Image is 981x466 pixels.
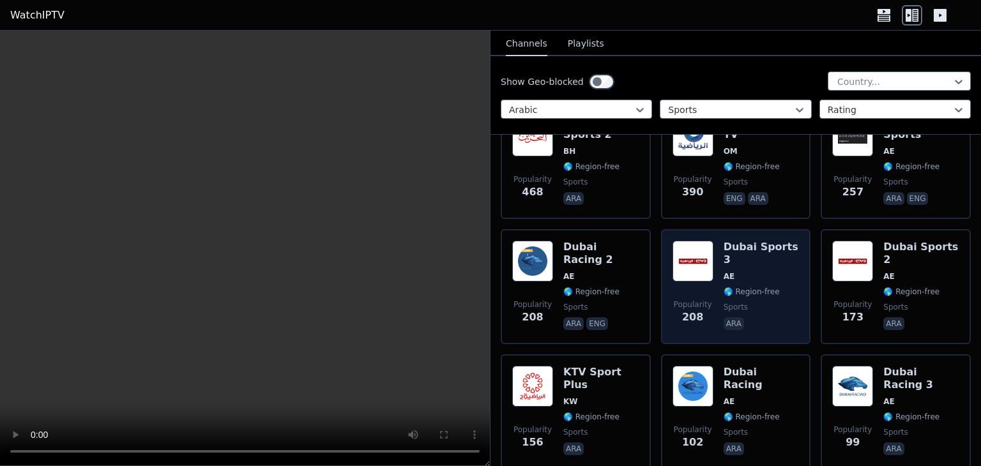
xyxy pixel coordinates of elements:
span: 468 [522,184,543,200]
p: eng [724,192,745,205]
img: Dubai Sports 2 [832,241,873,282]
a: WatchIPTV [10,8,65,23]
p: ara [724,442,744,455]
span: 208 [522,310,543,325]
img: Bahrain Sports 2 [512,116,553,156]
span: Popularity [513,425,552,435]
span: sports [563,177,588,187]
img: Dubai Racing [673,366,713,407]
h6: Dubai Sports 3 [724,241,800,266]
span: 🌎 Region-free [563,287,620,297]
p: ara [883,317,904,330]
span: 102 [682,435,703,450]
label: Show Geo-blocked [501,75,584,88]
span: sports [563,302,588,312]
p: ara [883,442,904,455]
span: Popularity [833,425,872,435]
p: ara [724,317,744,330]
span: 173 [842,310,863,325]
span: KW [563,396,578,407]
span: AE [883,396,894,407]
p: ara [563,192,584,205]
span: sports [883,427,908,437]
span: 99 [846,435,860,450]
span: Popularity [513,174,552,184]
span: BH [563,146,575,156]
h6: KTV Sport Plus [563,366,639,391]
span: sports [883,302,908,312]
span: AE [883,146,894,156]
span: AE [724,271,734,282]
span: OM [724,146,738,156]
h6: Dubai Racing [724,366,800,391]
p: ara [748,192,768,205]
span: 390 [682,184,703,200]
h6: Dubai Sports 2 [883,241,959,266]
p: eng [907,192,929,205]
span: 257 [842,184,863,200]
span: sports [883,177,908,187]
img: Dubai Racing 3 [832,366,873,407]
span: 208 [682,310,703,325]
p: eng [586,317,608,330]
span: sports [563,427,588,437]
span: Popularity [674,174,712,184]
img: Oman Sports TV [673,116,713,156]
h6: Dubai Racing 2 [563,241,639,266]
span: AE [883,271,894,282]
img: Dubai Racing 2 [512,241,553,282]
button: Playlists [568,32,604,56]
span: AE [724,396,734,407]
img: Sharjah Sports [832,116,873,156]
span: 🌎 Region-free [724,162,780,172]
span: 🌎 Region-free [883,412,939,422]
p: ara [883,192,904,205]
img: KTV Sport Plus [512,366,553,407]
span: Popularity [674,299,712,310]
span: 🌎 Region-free [724,412,780,422]
p: ara [563,317,584,330]
p: ara [563,442,584,455]
span: sports [724,302,748,312]
span: sports [724,427,748,437]
span: 🌎 Region-free [563,412,620,422]
span: Popularity [513,299,552,310]
button: Channels [506,32,547,56]
span: 🌎 Region-free [883,162,939,172]
span: 🌎 Region-free [724,287,780,297]
span: 🌎 Region-free [883,287,939,297]
h6: Dubai Racing 3 [883,366,959,391]
span: Popularity [833,174,872,184]
span: Popularity [833,299,872,310]
img: Dubai Sports 3 [673,241,713,282]
span: 🌎 Region-free [563,162,620,172]
span: sports [724,177,748,187]
span: 156 [522,435,543,450]
span: AE [563,271,574,282]
span: Popularity [674,425,712,435]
